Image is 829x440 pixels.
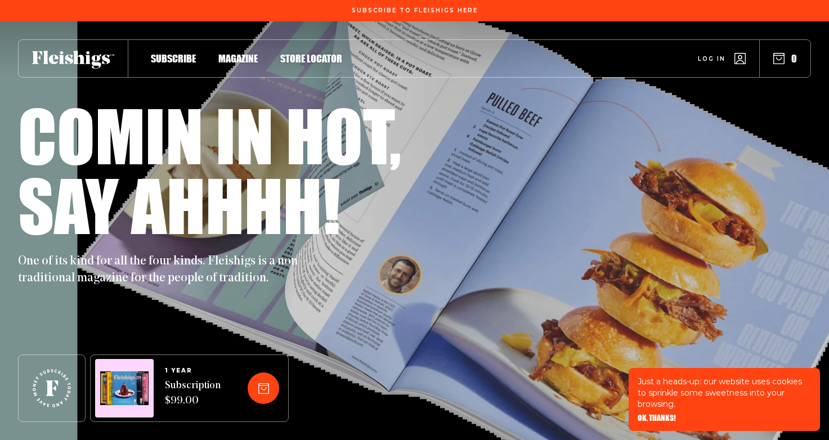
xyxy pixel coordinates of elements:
[151,51,196,66] a: Subscribe
[18,170,340,240] h1: Say ahhhh!
[165,367,221,409] a: 1 YEARSubscription $99.00
[100,371,149,406] img: Magazines image
[280,51,342,66] a: Store locator
[638,376,811,410] p: Just a heads-up: our website uses cookies to sprinkle some sweetness into your browsing.
[165,379,221,409] span: Subscription $99.00
[349,7,480,13] a: Subscribe To Fleishigs Here
[280,52,342,65] span: Store locator
[218,52,258,65] span: Magazine
[352,7,478,14] span: Subscribe To Fleishigs Here
[165,367,221,374] span: 1 YEAR
[698,53,746,64] a: Log in
[18,100,401,170] h1: Comin in hot,
[698,55,725,63] span: Log in
[773,52,797,65] button: 0
[218,51,258,66] a: Magazine
[18,253,311,287] p: One of its kind for all the four kinds. Fleishigs is a non-traditional magazine for the people of...
[151,52,196,65] span: Subscribe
